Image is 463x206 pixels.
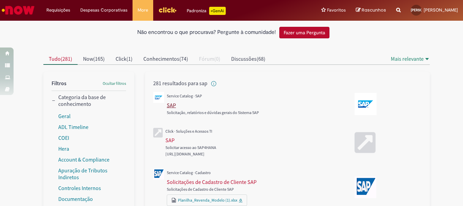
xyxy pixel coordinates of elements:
[137,30,276,36] h2: Não encontrou o que procurava? Pergunte à comunidade!
[158,5,177,15] img: click_logo_yellow_360x200.png
[356,7,386,14] a: Rascunhos
[46,7,70,14] span: Requisições
[80,7,127,14] span: Despesas Corporativas
[327,7,346,14] span: Favoritos
[1,3,36,17] img: ServiceNow
[362,7,386,13] span: Rascunhos
[209,7,226,15] p: +GenAi
[279,27,329,38] button: Fazer uma Pergunta
[411,8,437,12] span: [PERSON_NAME]
[424,7,458,13] span: [PERSON_NAME]
[187,7,226,15] div: Padroniza
[138,7,148,14] span: More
